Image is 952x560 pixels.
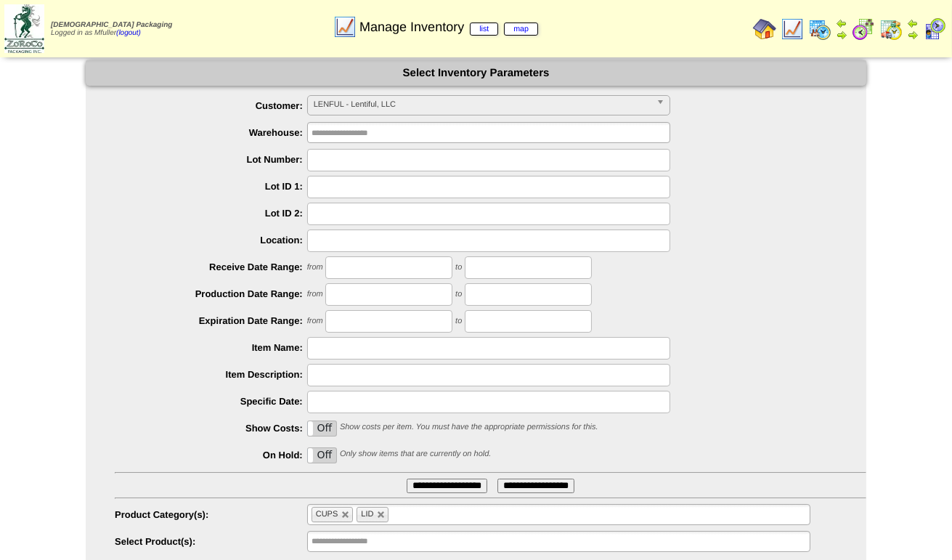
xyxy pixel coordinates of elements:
[307,264,323,272] span: from
[51,21,172,37] span: Logged in as Mfuller
[51,21,172,29] span: [DEMOGRAPHIC_DATA] Packaging
[115,396,307,407] label: Specific Date:
[115,127,307,138] label: Warehouse:
[116,29,141,37] a: (logout)
[115,235,307,245] label: Location:
[86,60,866,86] div: Select Inventory Parameters
[115,509,307,520] label: Product Category(s):
[455,317,462,326] span: to
[836,17,847,29] img: arrowleft.gif
[907,17,919,29] img: arrowleft.gif
[455,264,462,272] span: to
[504,23,538,36] a: map
[455,291,462,299] span: to
[308,421,337,436] label: Off
[115,181,307,192] label: Lot ID 1:
[879,17,903,41] img: calendarinout.gif
[907,29,919,41] img: arrowright.gif
[115,342,307,353] label: Item Name:
[115,288,307,299] label: Production Date Range:
[852,17,875,41] img: calendarblend.gif
[314,96,651,113] span: LENFUL - Lentiful, LLC
[753,17,776,41] img: home.gif
[316,510,338,519] span: CUPS
[115,100,307,111] label: Customer:
[115,261,307,272] label: Receive Date Range:
[361,510,373,519] span: LID
[307,291,323,299] span: from
[340,450,491,459] span: Only show items that are currently on hold.
[923,17,946,41] img: calendarcustomer.gif
[115,536,307,547] label: Select Product(s):
[307,447,338,463] div: OnOff
[115,208,307,219] label: Lot ID 2:
[470,23,498,36] a: list
[308,448,337,463] label: Off
[307,421,338,437] div: OnOff
[340,423,598,432] span: Show costs per item. You must have the appropriate permissions for this.
[781,17,804,41] img: line_graph.gif
[333,15,357,38] img: line_graph.gif
[115,369,307,380] label: Item Description:
[4,4,44,53] img: zoroco-logo-small.webp
[307,317,323,326] span: from
[836,29,847,41] img: arrowright.gif
[808,17,831,41] img: calendarprod.gif
[115,315,307,326] label: Expiration Date Range:
[115,423,307,434] label: Show Costs:
[359,20,538,35] span: Manage Inventory
[115,450,307,460] label: On Hold:
[115,154,307,165] label: Lot Number:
